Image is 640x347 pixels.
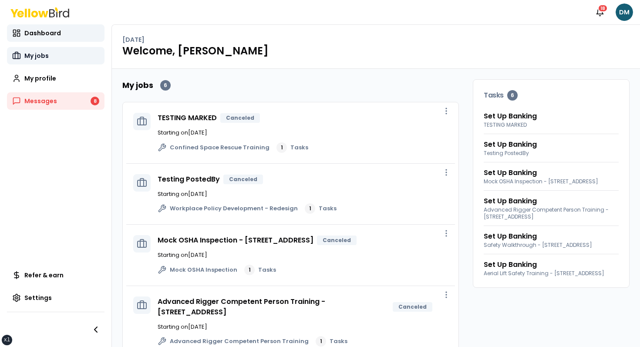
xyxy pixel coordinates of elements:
span: TESTING MARKED [484,121,619,128]
div: Canceled [223,175,263,184]
span: Dashboard [24,29,61,37]
span: Confined Space Rescue Training [170,143,269,152]
div: 8 [91,97,99,105]
p: Starting on [DATE] [158,128,448,137]
p: Starting on [DATE] [158,323,448,331]
a: Set Up Banking [484,111,537,121]
a: Mock OSHA Inspection - [STREET_ADDRESS] [158,235,313,245]
span: Advanced Rigger Competent Person Training - [STREET_ADDRESS] [484,206,619,220]
h2: My jobs [122,79,153,91]
div: 1 [305,203,315,214]
a: My jobs [7,47,104,64]
span: Messages [24,97,57,105]
div: Canceled [220,113,260,123]
a: 1Tasks [305,203,337,214]
a: Refer & earn [7,266,104,284]
a: Testing PostedBy [158,174,220,184]
a: Settings [7,289,104,307]
button: 18 [591,3,609,21]
div: 6 [160,80,171,91]
a: My profile [7,70,104,87]
a: Set Up Banking [484,139,537,150]
a: Set Up Banking [484,259,537,270]
h1: Welcome, [PERSON_NAME] [122,44,630,58]
span: Mock OSHA Inspection - [STREET_ADDRESS] [484,178,619,185]
a: Messages8 [7,92,104,110]
a: Set Up Banking [484,231,537,242]
a: Set Up Banking [484,196,537,206]
span: My jobs [24,51,49,60]
span: Refer & earn [24,271,64,280]
span: Mock OSHA Inspection [170,266,237,274]
div: xl [4,337,10,344]
a: Dashboard [7,24,104,42]
p: [DATE] [122,35,145,44]
a: Set Up Banking [484,168,537,178]
div: Canceled [317,236,357,245]
span: Workplace Policy Development - Redesign [170,204,298,213]
div: 1 [276,142,287,153]
a: TESTING MARKED [158,113,217,123]
p: Starting on [DATE] [158,190,448,199]
div: 1 [316,336,326,347]
p: Starting on [DATE] [158,251,448,259]
span: Settings [24,293,52,302]
a: 1Tasks [276,142,308,153]
div: 6 [507,90,518,101]
span: Advanced Rigger Competent Person Training [170,337,309,346]
span: Testing PostedBy [484,150,619,157]
div: 18 [598,4,608,12]
div: 1 [244,265,255,275]
a: Advanced Rigger Competent Person Training - [STREET_ADDRESS] [158,296,325,317]
span: Aerial Lift Safety Training - [STREET_ADDRESS] [484,270,619,277]
span: Safety Walkthrough - [STREET_ADDRESS] [484,242,619,249]
div: Canceled [393,302,432,312]
h3: Tasks [484,90,619,101]
span: DM [616,3,633,21]
a: 1Tasks [244,265,276,275]
span: My profile [24,74,56,83]
a: 1Tasks [316,336,347,347]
